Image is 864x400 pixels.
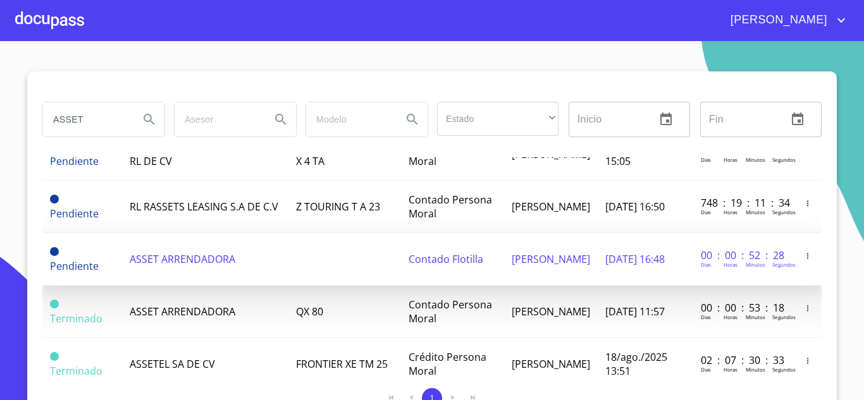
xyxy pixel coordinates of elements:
span: ASSET ARRENDADORA [130,305,235,318]
span: Contado Flotilla [409,252,483,266]
p: Horas [724,209,737,215]
span: Pendiente [50,247,59,256]
p: Dias [701,209,711,215]
input: search [175,102,261,136]
p: 00 : 00 : 52 : 28 [701,248,786,262]
span: ASSETEL SA DE CV [130,357,215,371]
p: 748 : 19 : 11 : 34 [701,196,786,210]
span: Terminado [50,364,102,378]
p: Dias [701,313,711,320]
p: Dias [701,366,711,373]
button: account of current user [721,10,849,30]
span: Pendiente [50,207,99,221]
span: Z TOURING T A 23 [296,200,380,214]
p: Segundos [772,313,796,320]
span: Pendiente [50,154,99,168]
span: Terminado [50,352,59,361]
p: Dias [701,156,711,163]
p: Segundos [772,156,796,163]
p: Horas [724,366,737,373]
p: Dias [701,261,711,268]
span: [PERSON_NAME] [721,10,834,30]
p: Horas [724,156,737,163]
span: [PERSON_NAME] [512,357,590,371]
span: Pendiente [50,195,59,203]
p: 00 : 00 : 53 : 18 [701,301,786,315]
input: search [43,102,129,136]
span: [DATE] 11:57 [605,305,665,318]
p: Minutos [746,366,765,373]
p: Segundos [772,209,796,215]
span: [DATE] 16:48 [605,252,665,266]
button: Search [134,104,164,135]
p: Horas [724,313,737,320]
p: Minutos [746,209,765,215]
p: Minutos [746,156,765,163]
span: QX 80 [296,305,323,318]
input: search [306,102,392,136]
p: Segundos [772,366,796,373]
span: FRONTIER XE TM 25 [296,357,388,371]
div: ​ [437,102,559,136]
span: [PERSON_NAME] [512,305,590,318]
span: Terminado [50,300,59,308]
p: Minutos [746,313,765,320]
button: Search [266,104,296,135]
span: [PERSON_NAME] [512,200,590,214]
span: Contado Persona Moral [409,193,492,221]
span: [PERSON_NAME] [512,252,590,266]
span: [DATE] 16:50 [605,200,665,214]
span: RL RASSETS LEASING S.A DE C.V [130,200,278,214]
span: Terminado [50,312,102,325]
button: Search [397,104,428,135]
span: Pendiente [50,259,99,273]
span: 18/ago./2025 13:51 [605,350,667,378]
span: ASSET ARRENDADORA [130,252,235,266]
p: Horas [724,261,737,268]
p: Minutos [746,261,765,268]
p: 02 : 07 : 30 : 33 [701,353,786,367]
p: Segundos [772,261,796,268]
span: Contado Persona Moral [409,298,492,325]
span: Crédito Persona Moral [409,350,486,378]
